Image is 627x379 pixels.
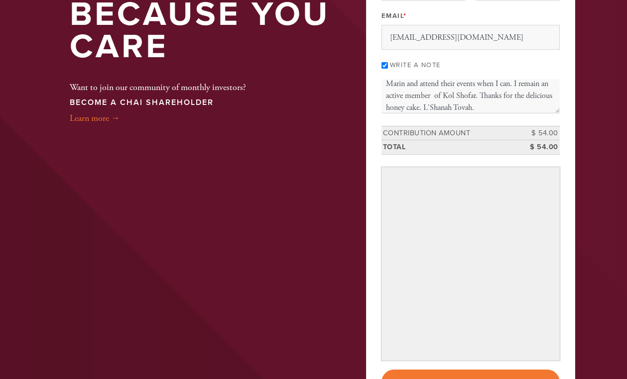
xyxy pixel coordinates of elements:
[515,126,560,140] td: $ 54.00
[70,98,246,107] h3: BECOME A CHAI SHAREHOLDER
[70,67,246,125] div: Want to join our community of monthly investors?
[390,61,441,69] label: Write a note
[381,140,515,155] td: Total
[403,12,407,20] span: This field is required.
[70,112,120,124] a: Learn more →
[383,169,558,359] iframe: Secure payment input frame
[381,11,407,20] label: Email
[515,140,560,155] td: $ 54.00
[381,126,515,140] td: Contribution Amount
